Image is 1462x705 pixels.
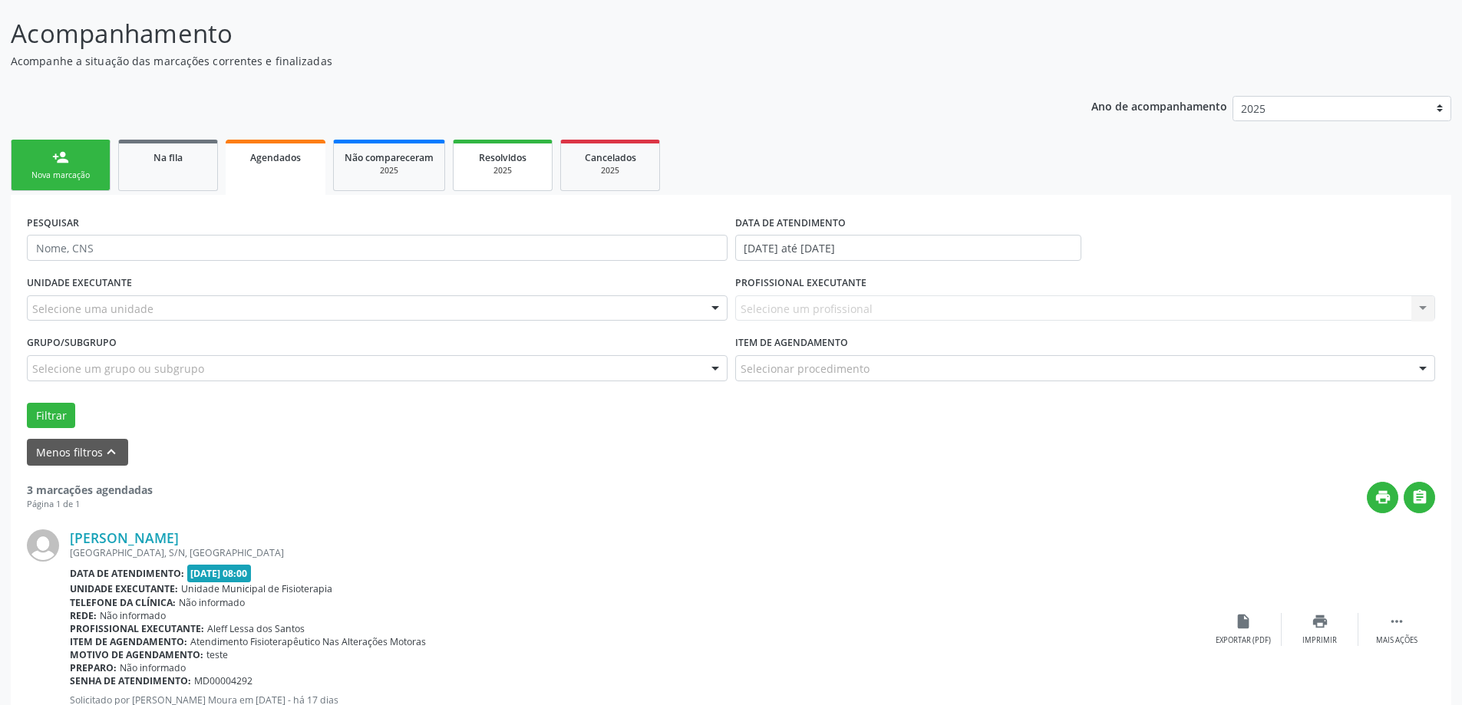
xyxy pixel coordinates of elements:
button: Menos filtroskeyboard_arrow_up [27,439,128,466]
input: Selecione um intervalo [735,235,1081,261]
span: Agendados [250,151,301,164]
i: keyboard_arrow_up [103,443,120,460]
p: Acompanhamento [11,15,1019,53]
b: Preparo: [70,661,117,674]
p: Acompanhe a situação das marcações correntes e finalizadas [11,53,1019,69]
span: Selecione um grupo ou subgrupo [32,361,204,377]
div: Imprimir [1302,635,1337,646]
span: Aleff Lessa dos Santos [207,622,305,635]
b: Data de atendimento: [70,567,184,580]
div: Nova marcação [22,170,99,181]
span: Não informado [100,609,166,622]
b: Telefone da clínica: [70,596,176,609]
label: PROFISSIONAL EXECUTANTE [735,272,866,295]
span: [DATE] 08:00 [187,565,252,582]
i:  [1411,489,1428,506]
label: Item de agendamento [735,331,848,355]
span: Não informado [179,596,245,609]
b: Profissional executante: [70,622,204,635]
label: DATA DE ATENDIMENTO [735,211,846,235]
i:  [1388,613,1405,630]
label: PESQUISAR [27,211,79,235]
i: print [1375,489,1391,506]
label: Grupo/Subgrupo [27,331,117,355]
div: Exportar (PDF) [1216,635,1271,646]
strong: 3 marcações agendadas [27,483,153,497]
b: Motivo de agendamento: [70,648,203,661]
span: Na fila [153,151,183,164]
span: Selecionar procedimento [741,361,870,377]
div: 2025 [464,165,541,176]
i: print [1312,613,1328,630]
span: Cancelados [585,151,636,164]
b: Rede: [70,609,97,622]
span: Não compareceram [345,151,434,164]
button:  [1404,482,1435,513]
span: teste [206,648,228,661]
a: [PERSON_NAME] [70,529,179,546]
p: Ano de acompanhamento [1091,96,1227,115]
div: Página 1 de 1 [27,498,153,511]
div: 2025 [345,165,434,176]
button: Filtrar [27,403,75,429]
div: [GEOGRAPHIC_DATA], S/N, [GEOGRAPHIC_DATA] [70,546,1205,559]
label: UNIDADE EXECUTANTE [27,272,132,295]
button: print [1367,482,1398,513]
div: person_add [52,149,69,166]
span: Não informado [120,661,186,674]
b: Unidade executante: [70,582,178,595]
div: Mais ações [1376,635,1417,646]
span: Resolvidos [479,151,526,164]
b: Item de agendamento: [70,635,187,648]
span: Atendimento Fisioterapêutico Nas Alterações Motoras [190,635,426,648]
input: Nome, CNS [27,235,728,261]
img: img [27,529,59,562]
b: Senha de atendimento: [70,674,191,687]
span: MD00004292 [194,674,252,687]
span: Selecione uma unidade [32,301,153,317]
i: insert_drive_file [1235,613,1252,630]
div: 2025 [572,165,648,176]
span: Unidade Municipal de Fisioterapia [181,582,332,595]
